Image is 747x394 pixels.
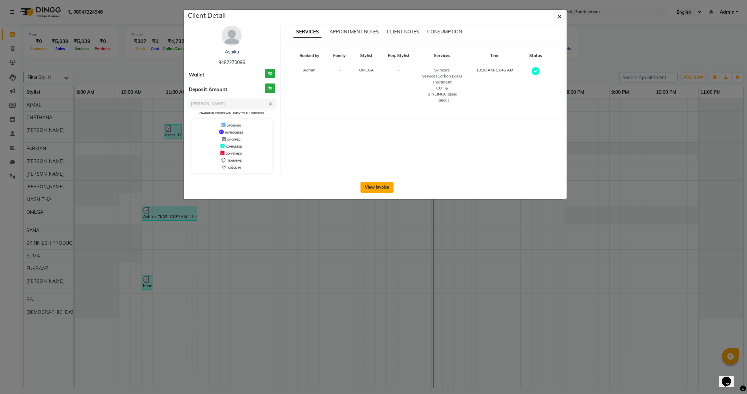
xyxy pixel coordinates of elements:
span: IN PROGRESS [225,131,243,134]
span: CLIENT NOTES [387,29,419,35]
th: Time [467,49,523,63]
a: Ashika [225,49,239,55]
h3: ₹0 [265,83,275,93]
span: COMPLETED [226,145,242,148]
th: Req. Stylist [381,49,417,63]
td: 10:30 AM-11:45 AM [467,63,523,108]
th: Status [523,49,548,63]
td: Admin [292,63,327,108]
span: CONSUMPTION [427,29,462,35]
span: 9482270096 [218,59,245,65]
h3: ₹0 [265,69,275,78]
img: avatar [222,26,242,46]
span: UPCOMING [227,124,241,127]
h5: Client Detail [188,10,226,20]
div: CUT & STYLINGClassic Haircut [421,85,463,103]
th: Booked by [292,49,327,63]
th: Family [327,49,352,63]
iframe: chat widget [719,367,740,387]
span: Deposit Amount [189,86,227,93]
td: - [327,63,352,108]
span: CHECK-IN [228,166,241,169]
td: - [381,63,417,108]
small: Change in status will apply to all services. [199,112,264,115]
span: DROPPED [227,138,240,141]
th: Services [417,49,467,63]
span: TENTATIVE [227,159,242,162]
div: Skincare ServicesCarbon Laser Treatment [421,67,463,85]
span: SERVICES [293,26,321,38]
span: OMEGA [359,67,374,72]
span: APPOINTMENT NOTES [329,29,379,35]
span: Wallet [189,71,204,79]
span: CONFIRMED [226,152,242,155]
th: Stylist [352,49,381,63]
button: View Invoice [360,182,394,193]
